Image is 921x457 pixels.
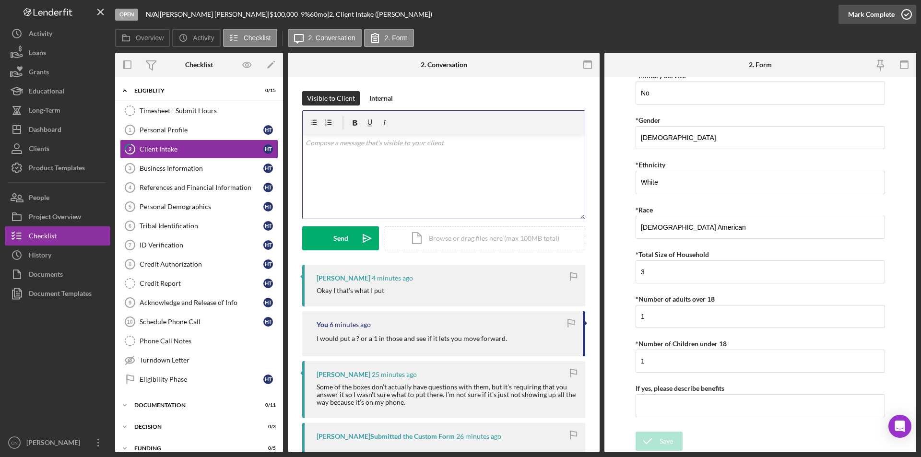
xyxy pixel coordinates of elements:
div: H T [263,125,273,135]
a: 9Acknowledge and Release of InfoHT [120,293,278,312]
tspan: 7 [129,242,131,248]
tspan: 8 [129,261,131,267]
div: 9 % [301,11,310,18]
tspan: 3 [129,165,131,171]
button: Long-Term [5,101,110,120]
div: Funding [134,445,252,451]
button: Checklist [223,29,277,47]
div: Some of the boxes don’t actually have questions with them, but it’s requiring that you answer it ... [317,383,576,406]
div: H T [263,202,273,211]
span: $100,000 [270,10,298,18]
div: Schedule Phone Call [140,318,263,326]
button: Educational [5,82,110,101]
div: Open [115,9,138,21]
div: | 2. Client Intake ([PERSON_NAME]) [327,11,432,18]
button: Overview [115,29,170,47]
tspan: 2 [129,146,131,152]
label: Checklist [244,34,271,42]
div: H T [263,240,273,250]
div: 0 / 3 [259,424,276,430]
tspan: 10 [127,319,132,325]
div: H T [263,298,273,307]
div: [PERSON_NAME] [24,433,86,455]
div: Eligiblity [134,88,252,94]
div: Credit Report [140,280,263,287]
button: Save [636,432,683,451]
div: [PERSON_NAME] [317,371,370,378]
div: Eligibility Phase [140,375,263,383]
button: People [5,188,110,207]
div: You [317,321,328,328]
div: [PERSON_NAME] [PERSON_NAME] | [160,11,270,18]
time: 2025-09-10 13:33 [330,321,371,328]
div: Business Information [140,164,263,172]
a: 1Personal ProfileHT [120,120,278,140]
button: Send [302,226,379,250]
label: Activity [193,34,214,42]
div: [PERSON_NAME] Submitted the Custom Form [317,433,455,440]
div: Turndown Letter [140,356,278,364]
div: Clients [29,139,49,161]
div: Loans [29,43,46,65]
button: Grants [5,62,110,82]
div: H T [263,279,273,288]
div: History [29,246,51,267]
button: Clients [5,139,110,158]
div: Decision [134,424,252,430]
div: Phone Call Notes [140,337,278,345]
div: People [29,188,49,210]
a: 2Client IntakeHT [120,140,278,159]
a: Turndown Letter [120,351,278,370]
b: N/A [146,10,158,18]
div: 0 / 11 [259,402,276,408]
time: 2025-09-10 13:14 [372,371,417,378]
div: H T [263,183,273,192]
tspan: 9 [129,300,131,305]
label: *Number of adults over 18 [636,295,715,303]
label: *Ethnicity [636,161,665,169]
a: 4References and Financial InformationHT [120,178,278,197]
button: Documents [5,265,110,284]
button: Loans [5,43,110,62]
div: Documents [29,265,63,286]
div: [PERSON_NAME] [317,274,370,282]
div: Visible to Client [307,91,355,105]
div: Activity [29,24,52,46]
div: ID Verification [140,241,263,249]
a: Eligibility PhaseHT [120,370,278,389]
label: Overview [136,34,164,42]
label: *Number of Children under 18 [636,340,727,348]
button: Activity [5,24,110,43]
div: Credit Authorization [140,260,263,268]
div: Documentation [134,402,252,408]
div: Grants [29,62,49,84]
div: H T [263,221,273,231]
button: Internal [365,91,398,105]
button: Product Templates [5,158,110,177]
button: Checklist [5,226,110,246]
div: | [146,11,160,18]
div: Checklist [29,226,57,248]
button: History [5,246,110,265]
label: *Total Size of Household [636,250,709,258]
tspan: 6 [129,223,131,229]
div: Long-Term [29,101,60,122]
text: CN [11,440,18,445]
div: Personal Profile [140,126,263,134]
button: Mark Complete [838,5,916,24]
div: Product Templates [29,158,85,180]
a: 3Business InformationHT [120,159,278,178]
div: Tribal Identification [140,222,263,230]
button: Document Templates [5,284,110,303]
div: Save [660,432,673,451]
a: Credit ReportHT [120,274,278,293]
div: 2. Form [749,61,772,69]
tspan: 4 [129,185,132,190]
a: 10Schedule Phone CallHT [120,312,278,331]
